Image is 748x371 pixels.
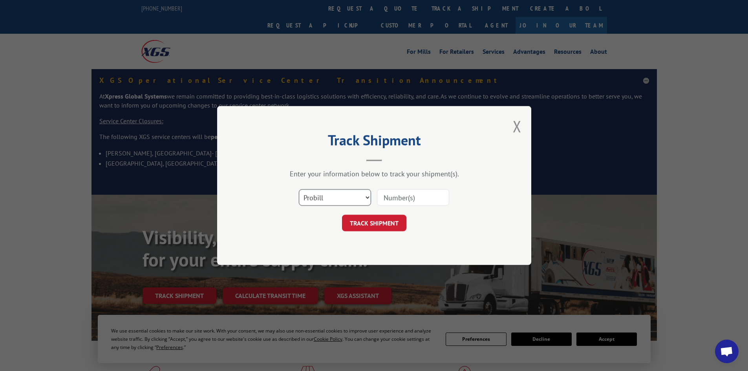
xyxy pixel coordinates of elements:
div: Enter your information below to track your shipment(s). [256,169,492,178]
input: Number(s) [377,189,449,206]
button: Close modal [513,116,521,137]
a: Open chat [715,340,739,363]
h2: Track Shipment [256,135,492,150]
button: TRACK SHIPMENT [342,215,406,231]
